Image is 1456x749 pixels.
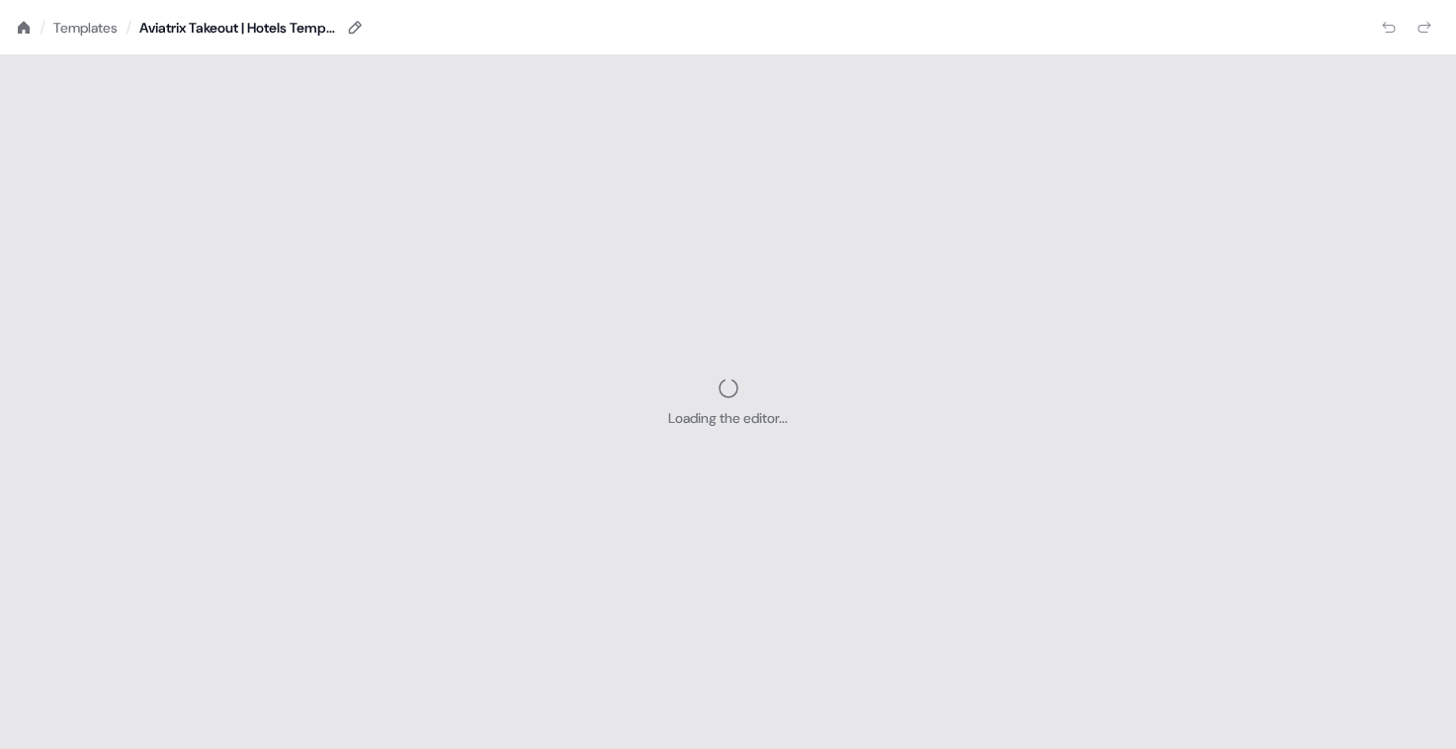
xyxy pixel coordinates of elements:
[40,17,45,39] div: /
[139,18,337,38] div: Aviatrix Takeout | Hotels Template
[53,18,118,38] a: Templates
[126,17,131,39] div: /
[668,408,788,428] div: Loading the editor...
